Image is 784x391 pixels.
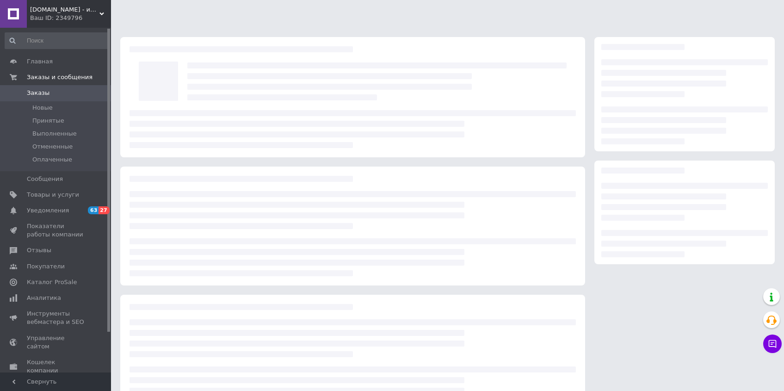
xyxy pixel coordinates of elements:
span: Товары и услуги [27,191,79,199]
span: Новые [32,104,53,112]
span: Каталог ProSale [27,278,77,286]
span: Управление сайтом [27,334,86,351]
span: 27 [99,206,109,214]
input: Поиск [5,32,109,49]
span: Покупатели [27,262,65,271]
span: 63 [88,206,99,214]
span: Отзывы [27,246,51,254]
span: Кошелек компании [27,358,86,375]
span: Принятые [32,117,64,125]
span: Выполненные [32,130,77,138]
span: A-Shock.com.ua - интернет магазин спортивного питания [30,6,99,14]
span: Сообщения [27,175,63,183]
button: Чат с покупателем [763,335,782,353]
span: Главная [27,57,53,66]
span: Заказы [27,89,49,97]
div: Ваш ID: 2349796 [30,14,111,22]
span: Аналитика [27,294,61,302]
span: Оплаченные [32,155,72,164]
span: Уведомления [27,206,69,215]
span: Инструменты вебмастера и SEO [27,310,86,326]
span: Показатели работы компании [27,222,86,239]
span: Отмененные [32,143,73,151]
span: Заказы и сообщения [27,73,93,81]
